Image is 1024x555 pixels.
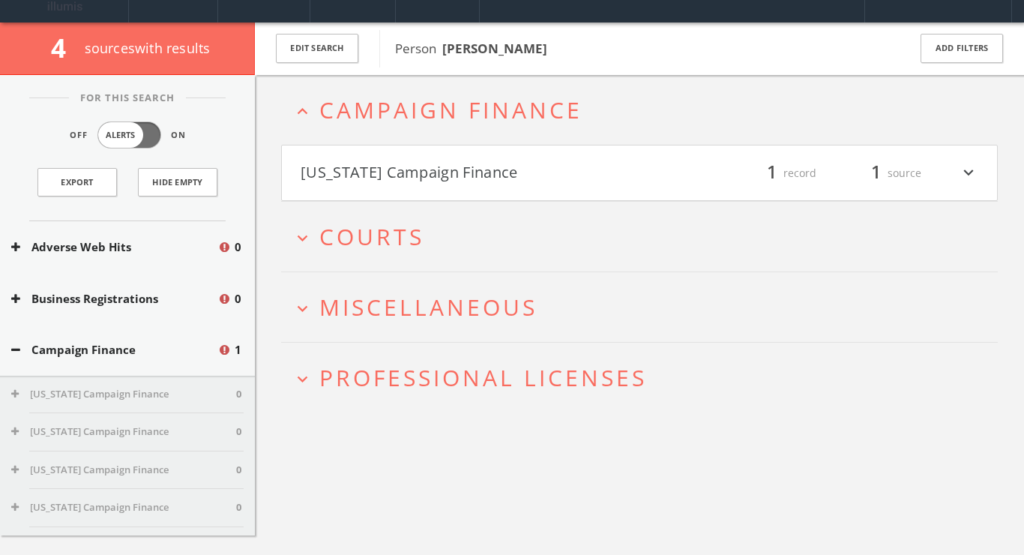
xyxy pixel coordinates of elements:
[319,94,582,125] span: Campaign Finance
[319,292,537,322] span: Miscellaneous
[37,168,117,196] a: Export
[726,160,816,186] div: record
[831,160,921,186] div: source
[292,298,313,319] i: expand_more
[236,387,241,402] span: 0
[276,34,358,63] button: Edit Search
[11,424,236,439] button: [US_STATE] Campaign Finance
[301,160,639,186] button: [US_STATE] Campaign Finance
[51,30,79,65] span: 4
[70,129,88,142] span: Off
[292,224,998,249] button: expand_moreCourts
[235,238,241,256] span: 0
[11,238,217,256] button: Adverse Web Hits
[235,341,241,358] span: 1
[292,101,313,121] i: expand_less
[69,91,186,106] span: For This Search
[760,160,783,186] span: 1
[959,160,978,186] i: expand_more
[292,365,998,390] button: expand_moreProfessional Licenses
[171,129,186,142] span: On
[11,290,217,307] button: Business Registrations
[138,168,217,196] button: Hide Empty
[236,500,241,515] span: 0
[85,39,211,57] span: source s with results
[319,362,647,393] span: Professional Licenses
[11,463,236,478] button: [US_STATE] Campaign Finance
[11,341,217,358] button: Campaign Finance
[292,228,313,248] i: expand_more
[292,295,998,319] button: expand_moreMiscellaneous
[236,424,241,439] span: 0
[864,160,888,186] span: 1
[11,387,236,402] button: [US_STATE] Campaign Finance
[921,34,1003,63] button: Add Filters
[292,369,313,389] i: expand_more
[395,40,547,57] span: Person
[236,463,241,478] span: 0
[442,40,547,57] b: [PERSON_NAME]
[11,500,236,515] button: [US_STATE] Campaign Finance
[319,221,424,252] span: Courts
[292,97,998,122] button: expand_lessCampaign Finance
[235,290,241,307] span: 0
